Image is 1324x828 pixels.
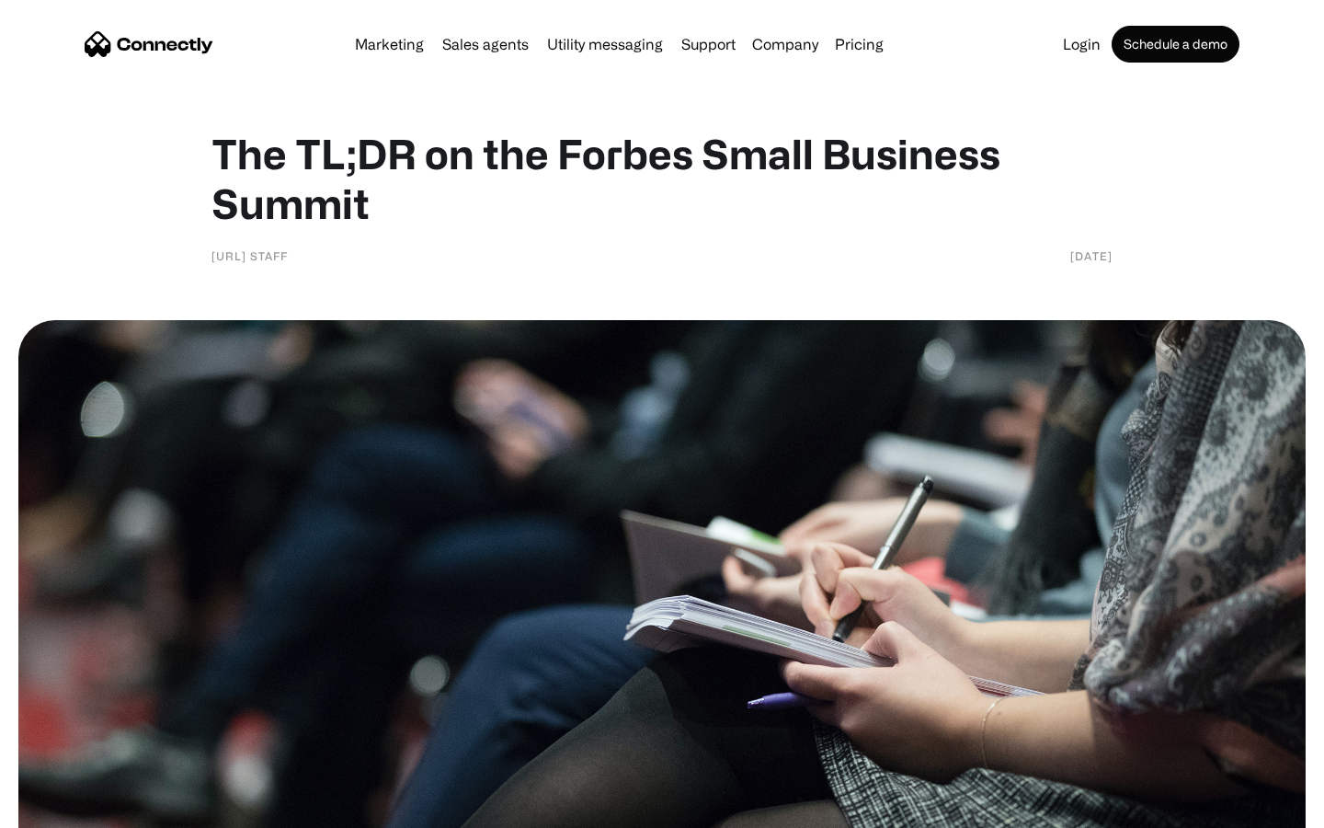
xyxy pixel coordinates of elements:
[211,129,1113,228] h1: The TL;DR on the Forbes Small Business Summit
[1070,247,1113,265] div: [DATE]
[435,37,536,52] a: Sales agents
[211,247,288,265] div: [URL] Staff
[85,30,213,58] a: home
[540,37,670,52] a: Utility messaging
[18,796,110,822] aside: Language selected: English
[747,31,824,57] div: Company
[348,37,431,52] a: Marketing
[1112,26,1239,63] a: Schedule a demo
[37,796,110,822] ul: Language list
[752,31,818,57] div: Company
[674,37,743,52] a: Support
[827,37,891,52] a: Pricing
[1056,37,1108,52] a: Login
